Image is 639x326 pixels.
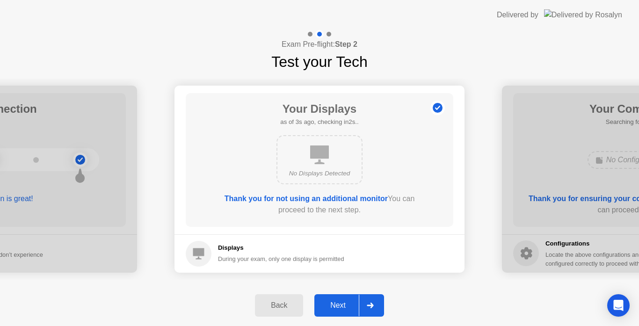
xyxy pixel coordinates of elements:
[285,169,354,178] div: No Displays Detected
[212,193,427,216] div: You can proceed to the next step.
[280,117,358,127] h5: as of 3s ago, checking in2s..
[607,294,630,317] div: Open Intercom Messenger
[280,101,358,117] h1: Your Displays
[218,243,344,253] h5: Displays
[225,195,388,203] b: Thank you for not using an additional monitor
[317,301,359,310] div: Next
[314,294,384,317] button: Next
[255,294,303,317] button: Back
[335,40,357,48] b: Step 2
[497,9,538,21] div: Delivered by
[282,39,357,50] h4: Exam Pre-flight:
[258,301,300,310] div: Back
[218,254,344,263] div: During your exam, only one display is permitted
[271,51,368,73] h1: Test your Tech
[544,9,622,20] img: Delivered by Rosalyn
